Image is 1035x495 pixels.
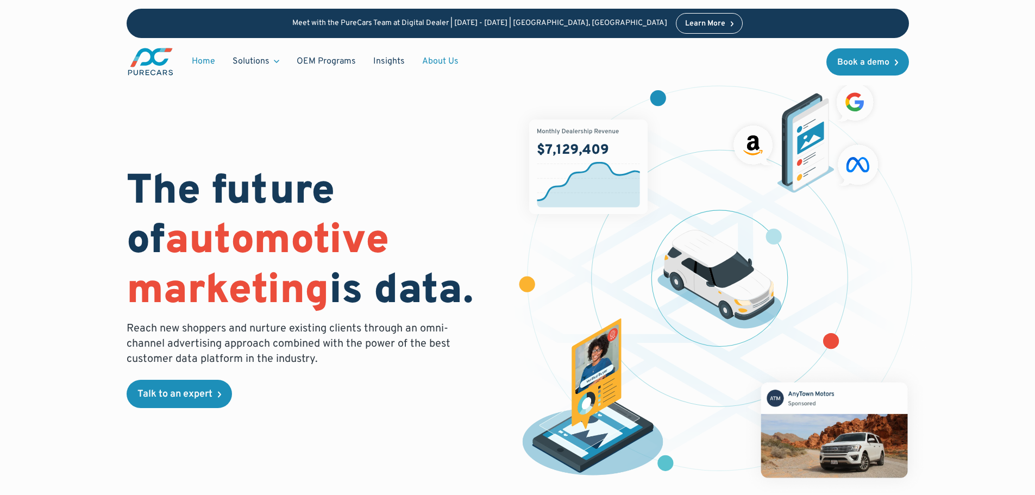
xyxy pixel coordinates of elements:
img: chart showing monthly dealership revenue of $7m [529,120,648,214]
a: Insights [365,51,413,72]
a: OEM Programs [288,51,365,72]
div: Book a demo [837,58,889,67]
a: Home [183,51,224,72]
h1: The future of is data. [127,168,505,317]
img: persona of a buyer [512,318,674,480]
img: purecars logo [127,47,174,77]
div: Learn More [685,20,725,28]
img: illustration of a vehicle [657,230,782,329]
p: Meet with the PureCars Team at Digital Dealer | [DATE] - [DATE] | [GEOGRAPHIC_DATA], [GEOGRAPHIC_... [292,19,667,28]
a: Book a demo [826,48,909,76]
p: Reach new shoppers and nurture existing clients through an omni-channel advertising approach comb... [127,321,457,367]
a: About Us [413,51,467,72]
div: Talk to an expert [137,390,212,399]
div: Solutions [233,55,269,67]
a: main [127,47,174,77]
img: ads on social media and advertising partners [728,78,884,193]
a: Talk to an expert [127,380,232,408]
div: Solutions [224,51,288,72]
span: automotive marketing [127,216,389,317]
a: Learn More [676,13,743,34]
